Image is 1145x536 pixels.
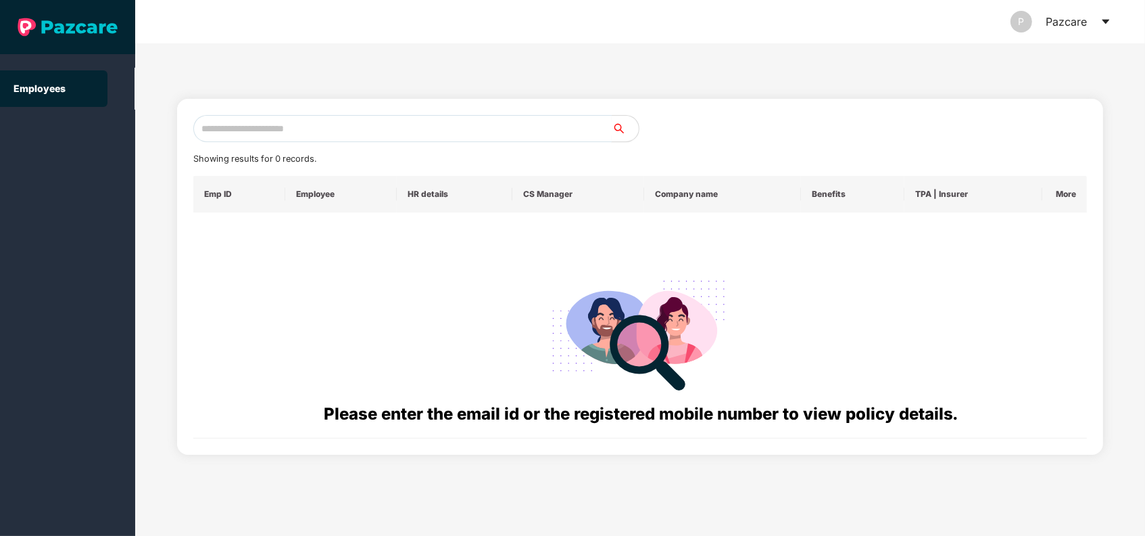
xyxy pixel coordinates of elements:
[904,176,1042,213] th: TPA | Insurer
[611,123,639,134] span: search
[1042,176,1087,213] th: More
[285,176,397,213] th: Employee
[193,176,285,213] th: Emp ID
[1019,11,1025,32] span: P
[193,154,316,164] span: Showing results for 0 records.
[14,83,66,94] a: Employees
[644,176,801,213] th: Company name
[324,404,957,424] span: Please enter the email id or the registered mobile number to view policy details.
[512,176,644,213] th: CS Manager
[1100,16,1111,27] span: caret-down
[611,115,639,142] button: search
[801,176,904,213] th: Benefits
[397,176,512,213] th: HR details
[543,264,737,401] img: svg+xml;base64,PHN2ZyB4bWxucz0iaHR0cDovL3d3dy53My5vcmcvMjAwMC9zdmciIHdpZHRoPSIyODgiIGhlaWdodD0iMj...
